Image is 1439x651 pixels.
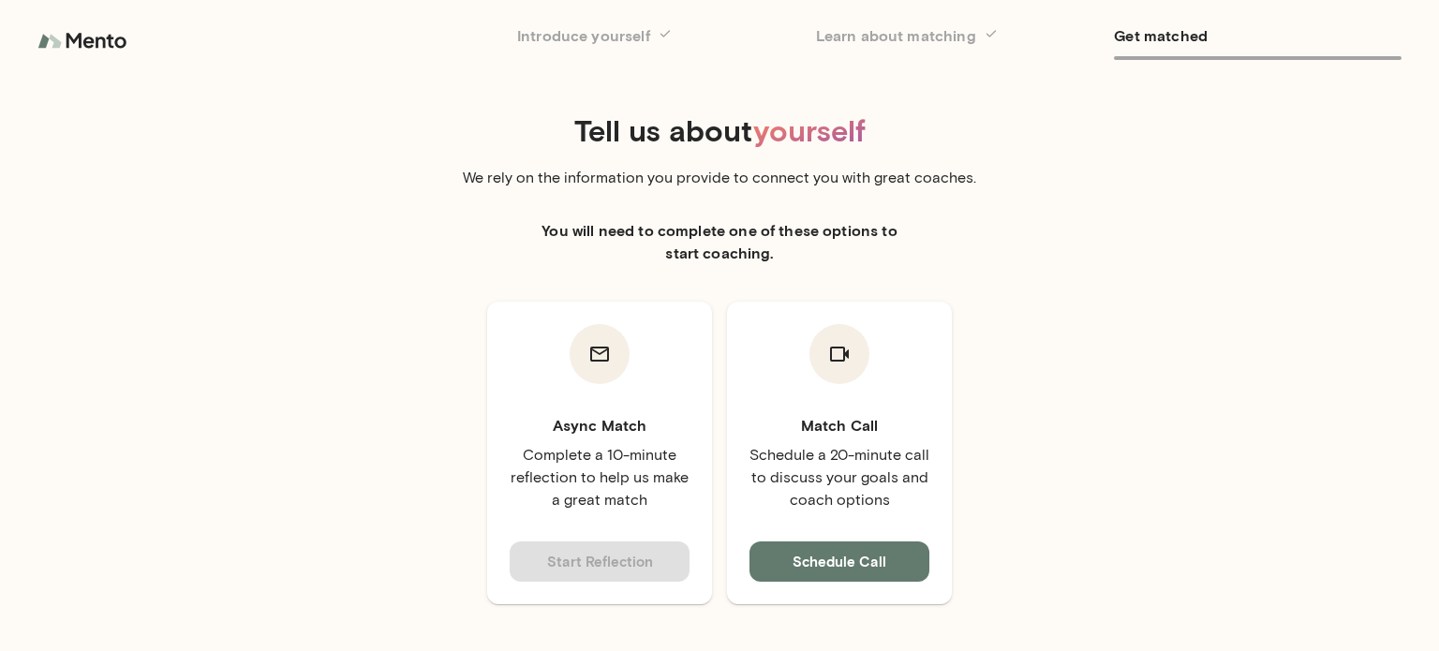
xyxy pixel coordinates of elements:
p: We rely on the information you provide to connect you with great coaches. [457,167,982,189]
h6: You will need to complete one of these options to start coaching. [532,219,907,264]
h6: Match Call [749,414,929,436]
p: Complete a 10-minute reflection to help us make a great match [510,444,690,511]
h4: Tell us about [15,112,1424,148]
span: yourself [753,111,866,148]
button: Schedule Call [749,541,929,581]
p: Schedule a 20-minute call to discuss your goals and coach options [749,444,929,511]
h6: Introduce yourself [517,22,805,49]
h6: Async Match [510,414,690,436]
h6: Get matched [1114,22,1402,49]
h6: Learn about matching [816,22,1104,49]
img: logo [37,22,131,60]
